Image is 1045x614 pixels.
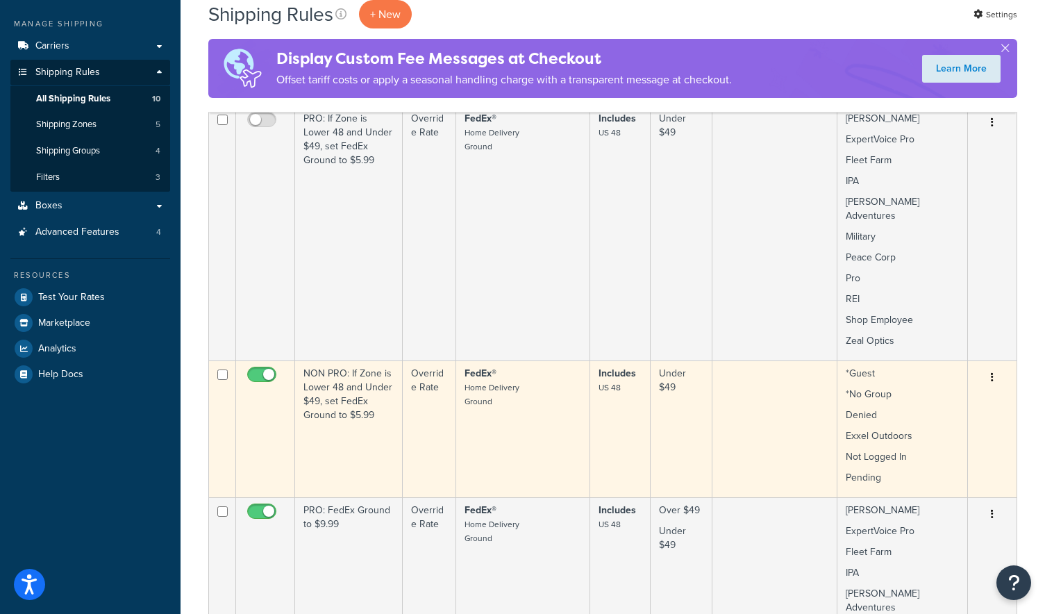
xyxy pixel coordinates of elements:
li: All Shipping Rules [10,86,170,112]
p: Not Logged In [846,450,959,464]
img: duties-banner-06bc72dcb5fe05cb3f9472aba00be2ae8eb53ab6f0d8bb03d382ba314ac3c341.png [208,39,276,98]
li: Filters [10,165,170,190]
small: US 48 [599,518,621,531]
p: ExpertVoice Pro [846,133,959,147]
div: Manage Shipping [10,18,170,30]
p: *No Group [846,388,959,401]
p: Military [846,230,959,244]
p: ExpertVoice Pro [846,524,959,538]
span: Test Your Rates [38,292,105,304]
a: Boxes [10,193,170,219]
td: NON PRO: If Zone is Lower 48 and Under $49, set FedEx Ground to $5.99 [295,360,403,497]
li: Shipping Groups [10,138,170,164]
span: Marketplace [38,317,90,329]
p: REI [846,292,959,306]
div: Resources [10,269,170,281]
a: Test Your Rates [10,285,170,310]
small: US 48 [599,381,621,394]
p: IPA [846,174,959,188]
span: 4 [156,226,161,238]
td: *Guest [837,360,968,497]
small: US 48 [599,126,621,139]
small: Home Delivery Ground [465,126,519,153]
a: Help Docs [10,362,170,387]
td: Under $49 [651,106,712,360]
strong: Includes [599,366,636,381]
p: Peace Corp [846,251,959,265]
span: Shipping Rules [35,67,100,78]
span: Shipping Groups [36,145,100,157]
span: Filters [36,172,60,183]
p: Offset tariff costs or apply a seasonal handling charge with a transparent message at checkout. [276,70,732,90]
span: 3 [156,172,160,183]
span: All Shipping Rules [36,93,110,105]
p: [PERSON_NAME] Adventures [846,195,959,223]
td: [PERSON_NAME] [837,106,968,360]
a: Carriers [10,33,170,59]
span: Help Docs [38,369,83,381]
span: 10 [152,93,160,105]
strong: FedEx® [465,111,496,126]
p: Under $49 [659,524,703,552]
p: Fleet Farm [846,545,959,559]
small: Home Delivery Ground [465,381,519,408]
span: Carriers [35,40,69,52]
strong: Includes [599,503,636,517]
p: Denied [846,408,959,422]
li: Shipping Rules [10,60,170,192]
h1: Shipping Rules [208,1,333,28]
a: Advanced Features 4 [10,219,170,245]
p: Exxel Outdoors [846,429,959,443]
a: Marketplace [10,310,170,335]
span: Advanced Features [35,226,119,238]
td: PRO: If Zone is Lower 48 and Under $49, set FedEx Ground to $5.99 [295,106,403,360]
td: Override Rate [403,106,456,360]
td: Under $49 [651,360,712,497]
span: Shipping Zones [36,119,97,131]
p: Fleet Farm [846,153,959,167]
a: Shipping Zones 5 [10,112,170,138]
a: Settings [973,5,1017,24]
strong: FedEx® [465,503,496,517]
small: Home Delivery Ground [465,518,519,545]
a: Shipping Rules [10,60,170,85]
strong: Includes [599,111,636,126]
a: Learn More [922,55,1001,83]
button: Open Resource Center [996,565,1031,600]
li: Advanced Features [10,219,170,245]
li: Shipping Zones [10,112,170,138]
span: 5 [156,119,160,131]
span: Boxes [35,200,62,212]
span: Analytics [38,343,76,355]
a: All Shipping Rules 10 [10,86,170,112]
a: Filters 3 [10,165,170,190]
a: Analytics [10,336,170,361]
p: Zeal Optics [846,334,959,348]
td: Override Rate [403,360,456,497]
p: Pro [846,272,959,285]
p: Pending [846,471,959,485]
p: IPA [846,566,959,580]
strong: FedEx® [465,366,496,381]
p: Shop Employee [846,313,959,327]
h4: Display Custom Fee Messages at Checkout [276,47,732,70]
span: 4 [156,145,160,157]
a: Shipping Groups 4 [10,138,170,164]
